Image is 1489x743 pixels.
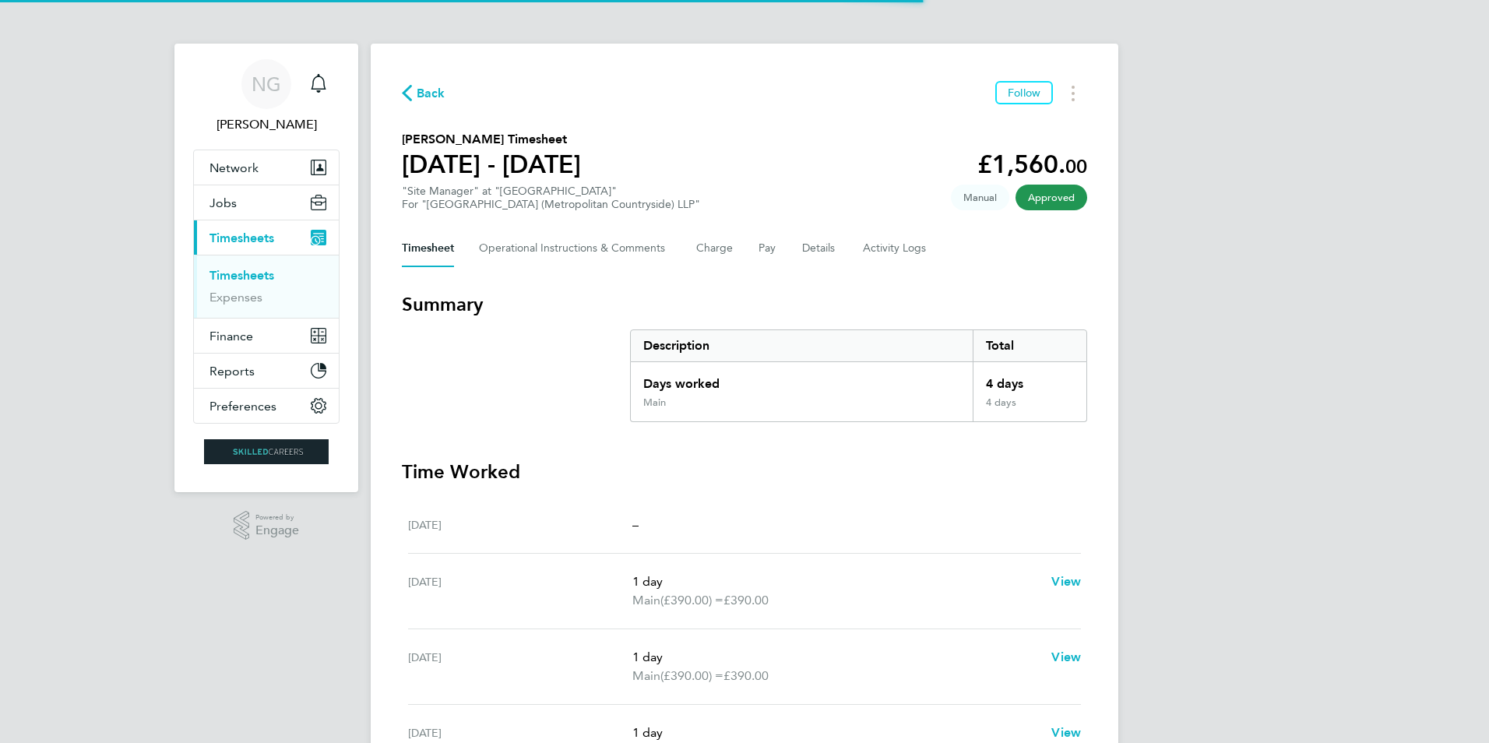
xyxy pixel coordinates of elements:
p: 1 day [632,648,1039,667]
span: NG [252,74,281,94]
div: Description [631,330,973,361]
span: This timesheet has been approved. [1016,185,1087,210]
span: (£390.00) = [660,593,723,607]
button: Details [802,230,838,267]
a: View [1051,648,1081,667]
span: 00 [1065,155,1087,178]
button: Reports [194,354,339,388]
div: [DATE] [408,572,632,610]
a: Timesheets [209,268,274,283]
button: Preferences [194,389,339,423]
p: 1 day [632,572,1039,591]
span: Network [209,160,259,175]
button: Charge [696,230,734,267]
h2: [PERSON_NAME] Timesheet [402,130,581,149]
span: Powered by [255,511,299,524]
span: – [632,517,639,532]
span: £390.00 [723,668,769,683]
a: View [1051,572,1081,591]
button: Timesheets [194,220,339,255]
span: Main [632,667,660,685]
h1: [DATE] - [DATE] [402,149,581,180]
span: Finance [209,329,253,343]
span: Reports [209,364,255,379]
div: Summary [630,329,1087,422]
h3: Summary [402,292,1087,317]
span: Nikki Grassby [193,115,340,134]
div: Days worked [631,362,973,396]
span: £390.00 [723,593,769,607]
span: View [1051,650,1081,664]
div: 4 days [973,362,1086,396]
div: For "[GEOGRAPHIC_DATA] (Metropolitan Countryside) LLP" [402,198,700,211]
div: Timesheets [194,255,339,318]
div: "Site Manager" at "[GEOGRAPHIC_DATA]" [402,185,700,211]
button: Activity Logs [863,230,928,267]
a: View [1051,724,1081,742]
span: Follow [1008,86,1040,100]
div: [DATE] [408,516,632,534]
a: NG[PERSON_NAME] [193,59,340,134]
div: 4 days [973,396,1086,421]
button: Back [402,83,445,103]
button: Pay [759,230,777,267]
span: This timesheet was manually created. [951,185,1009,210]
span: Jobs [209,195,237,210]
div: [DATE] [408,648,632,685]
span: Preferences [209,399,276,414]
button: Network [194,150,339,185]
span: Main [632,591,660,610]
span: (£390.00) = [660,668,723,683]
button: Timesheet [402,230,454,267]
img: skilledcareers-logo-retina.png [204,439,329,464]
p: 1 day [632,724,1039,742]
div: Total [973,330,1086,361]
span: Timesheets [209,231,274,245]
h3: Time Worked [402,460,1087,484]
button: Jobs [194,185,339,220]
button: Finance [194,319,339,353]
button: Operational Instructions & Comments [479,230,671,267]
app-decimal: £1,560. [977,150,1087,179]
span: View [1051,574,1081,589]
a: Powered byEngage [234,511,300,541]
button: Follow [995,81,1053,104]
a: Go to home page [193,439,340,464]
div: Main [643,396,666,409]
button: Timesheets Menu [1059,81,1087,105]
nav: Main navigation [174,44,358,492]
span: Back [417,84,445,103]
span: View [1051,725,1081,740]
span: Engage [255,524,299,537]
a: Expenses [209,290,262,305]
